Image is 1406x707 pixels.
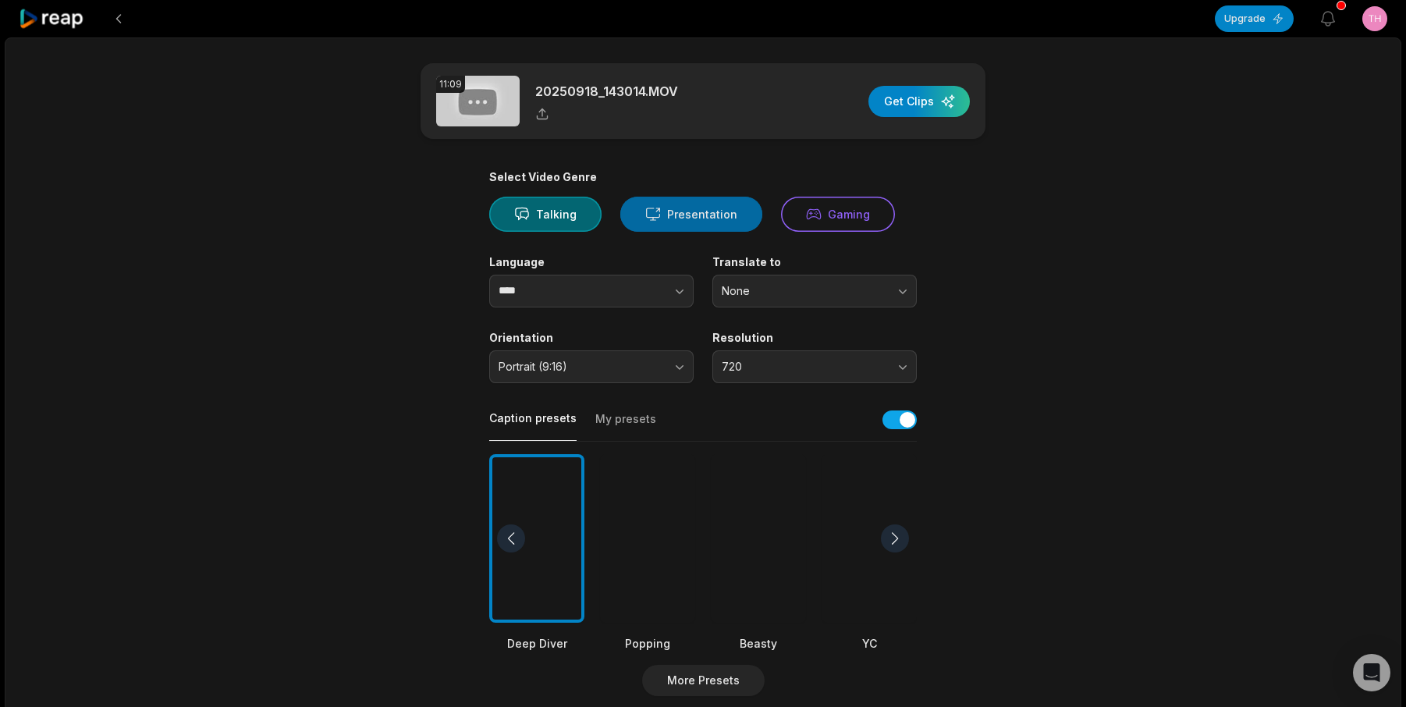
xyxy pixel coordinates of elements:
span: 720 [722,360,886,374]
div: YC [822,635,917,652]
button: More Presets [642,665,765,696]
button: Presentation [620,197,762,232]
div: Popping [600,635,695,652]
button: Caption presets [489,410,577,441]
button: My presets [595,411,656,441]
button: Portrait (9:16) [489,350,694,383]
button: Gaming [781,197,895,232]
button: Get Clips [868,86,970,117]
div: Deep Diver [489,635,584,652]
label: Language [489,255,694,269]
button: Upgrade [1215,5,1294,32]
label: Orientation [489,331,694,345]
button: Talking [489,197,602,232]
span: None [722,284,886,298]
button: 720 [712,350,917,383]
label: Resolution [712,331,917,345]
label: Translate to [712,255,917,269]
p: 20250918_143014.MOV [535,82,678,101]
button: None [712,275,917,307]
div: Open Intercom Messenger [1353,654,1390,691]
div: 11:09 [436,76,465,93]
span: Portrait (9:16) [499,360,662,374]
div: Beasty [711,635,806,652]
div: Select Video Genre [489,170,917,184]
